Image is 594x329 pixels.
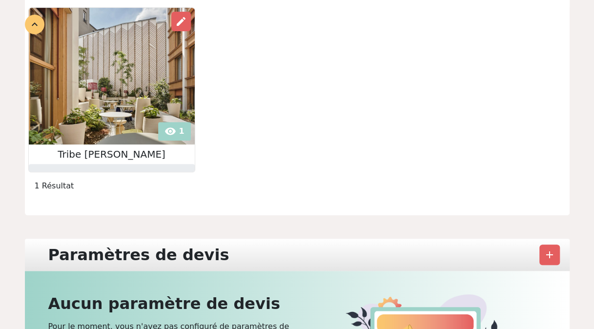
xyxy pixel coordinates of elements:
[539,245,560,265] button: add
[28,7,195,172] div: visibility 1 edit Tribe [PERSON_NAME]
[25,15,44,34] div: expand_less
[48,294,291,313] h2: Aucun paramètre de devis
[42,243,235,267] div: Paramètres de devis
[29,180,566,192] div: 1 Résultat
[29,148,195,160] h2: Tribe [PERSON_NAME]
[544,249,555,261] span: add
[175,16,187,27] span: edit
[29,8,195,144] img: 1.jpg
